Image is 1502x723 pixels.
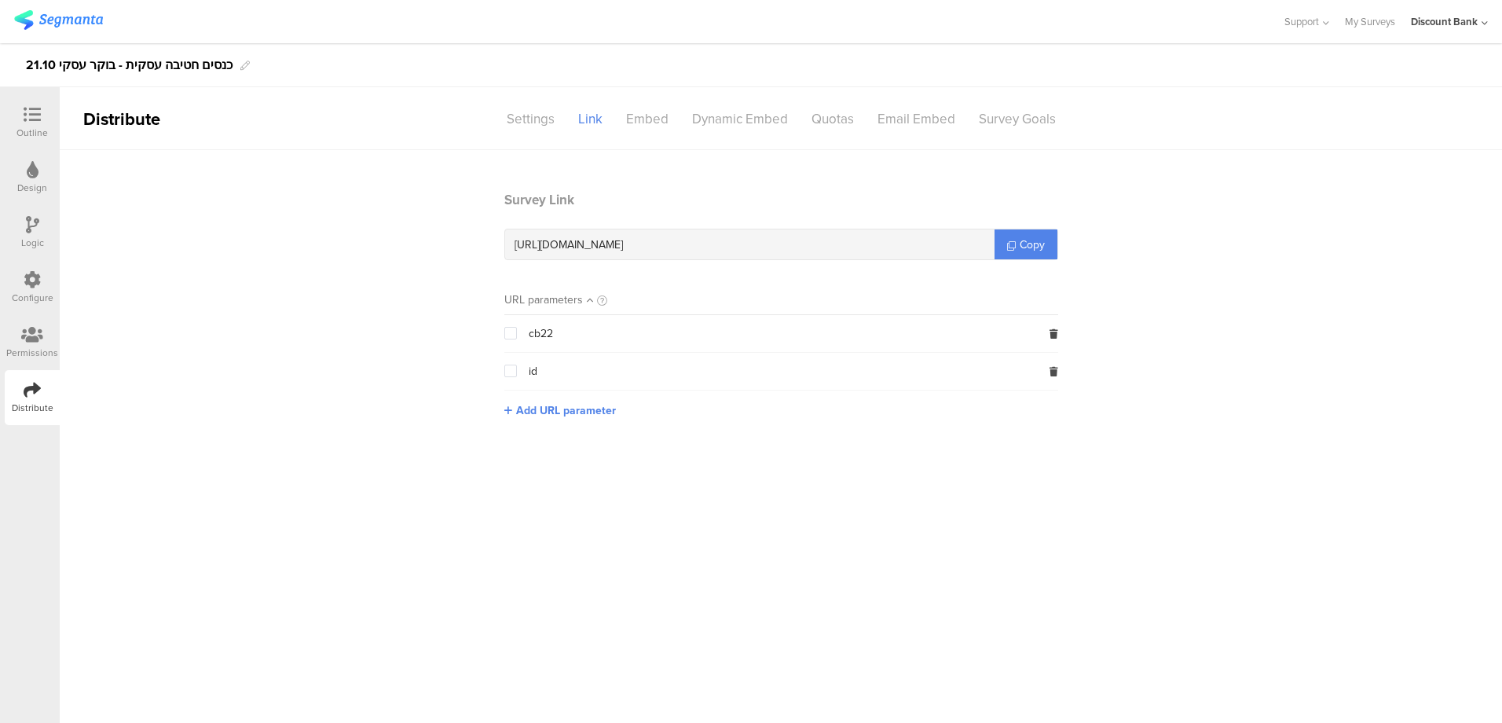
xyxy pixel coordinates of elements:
[1284,14,1319,29] span: Support
[495,105,566,133] div: Settings
[14,10,103,30] img: segmanta logo
[17,181,47,195] div: Design
[587,294,593,306] i: Sort
[12,401,53,415] div: Distribute
[680,105,800,133] div: Dynamic Embed
[6,346,58,360] div: Permissions
[566,105,614,133] div: Link
[12,291,53,305] div: Configure
[516,402,616,419] span: Add URL parameter
[1020,237,1045,253] span: Copy
[60,106,240,132] div: Distribute
[967,105,1068,133] div: Survey Goals
[529,328,553,340] span: cb22
[504,402,616,419] button: Add URL parameter
[504,190,1058,210] header: Survey Link
[504,292,583,308] div: URL parameters
[800,105,866,133] div: Quotas
[529,365,537,378] span: id
[1411,14,1478,29] div: Discount Bank
[515,237,623,253] span: [URL][DOMAIN_NAME]
[21,236,44,250] div: Logic
[614,105,680,133] div: Embed
[866,105,967,133] div: Email Embed
[26,53,233,78] div: כנסים חטיבה עסקית - בוקר עסקי 21.10
[16,126,48,140] div: Outline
